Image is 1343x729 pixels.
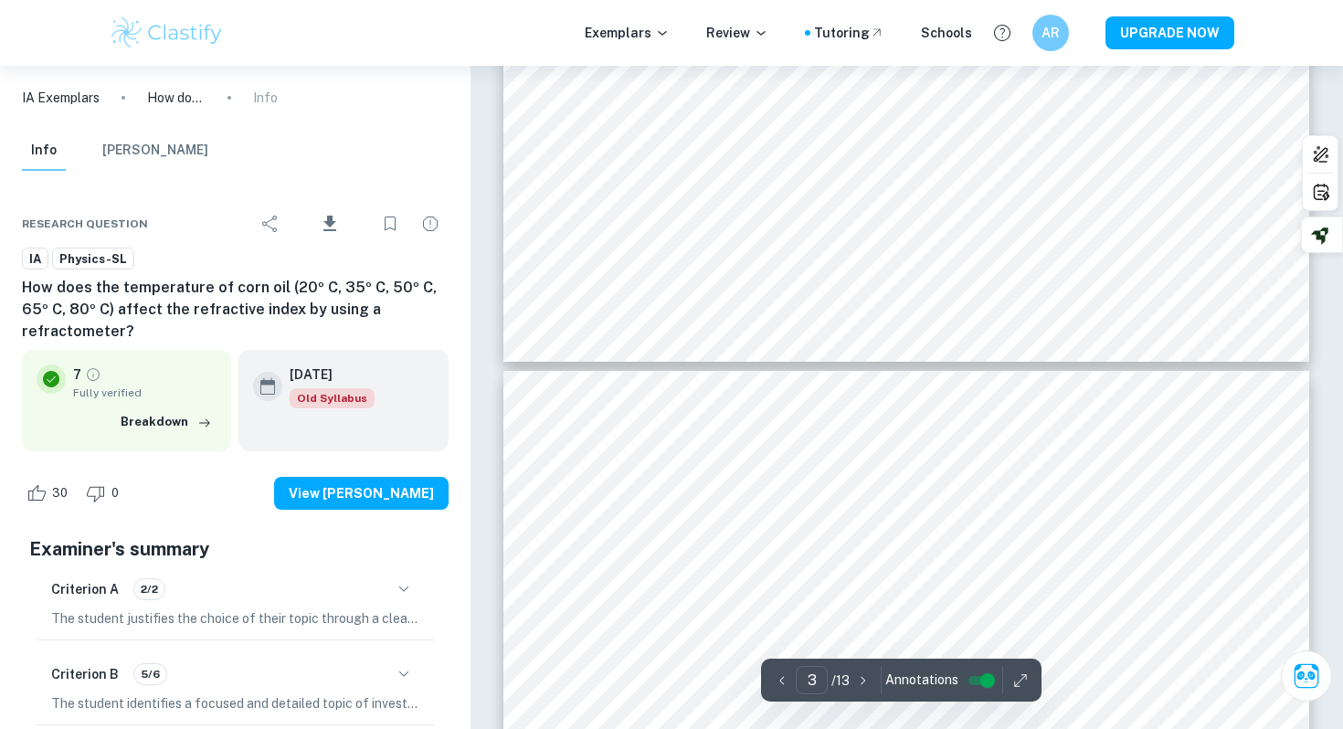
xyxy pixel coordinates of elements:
p: Review [706,23,768,43]
button: UPGRADE NOW [1105,16,1234,49]
button: Breakdown [116,408,217,436]
button: AR [1032,15,1069,51]
h6: Criterion A [51,579,119,599]
span: Old Syllabus [290,388,375,408]
a: IA Exemplars [22,88,100,108]
a: IA [22,248,48,270]
span: Research question [22,216,148,232]
a: Physics-SL [52,248,134,270]
div: Like [22,479,78,508]
button: [PERSON_NAME] [102,131,208,171]
button: View [PERSON_NAME] [274,477,449,510]
div: Share [252,206,289,242]
h6: [DATE] [290,364,360,385]
div: Report issue [412,206,449,242]
span: 0 [101,484,129,502]
h6: Criterion B [51,664,119,684]
a: Schools [921,23,972,43]
div: Download [292,200,368,248]
p: 7 [73,364,81,385]
p: How does the temperature of corn oil (20º C, 35º C, 50º C, 65º C, 80º C) affect the refractive in... [147,88,206,108]
span: 5/6 [134,666,166,682]
button: Ask Clai [1281,650,1332,702]
span: 2/2 [134,581,164,597]
span: 30 [42,484,78,502]
span: Physics-SL [53,250,133,269]
p: Exemplars [585,23,670,43]
div: Starting from the May 2025 session, the Physics IA requirements have changed. It's OK to refer to... [290,388,375,408]
a: Grade fully verified [85,366,101,383]
p: Info [253,88,278,108]
span: Fully verified [73,385,217,401]
a: Tutoring [814,23,884,43]
h6: How does the temperature of corn oil (20º C, 35º C, 50º C, 65º C, 80º C) affect the refractive in... [22,277,449,343]
span: IA [23,250,48,269]
div: Bookmark [372,206,408,242]
span: Annotations [885,671,958,690]
p: / 13 [831,671,850,691]
p: The student identifies a focused and detailed topic of investigation, specifically exploring the ... [51,693,419,713]
h6: AR [1041,23,1062,43]
button: Info [22,131,66,171]
h5: Examiner's summary [29,535,441,563]
p: The student justifies the choice of their topic through a clear personal significance and curiosi... [51,608,419,629]
div: Dislike [81,479,129,508]
img: Clastify logo [109,15,225,51]
button: Help and Feedback [987,17,1018,48]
